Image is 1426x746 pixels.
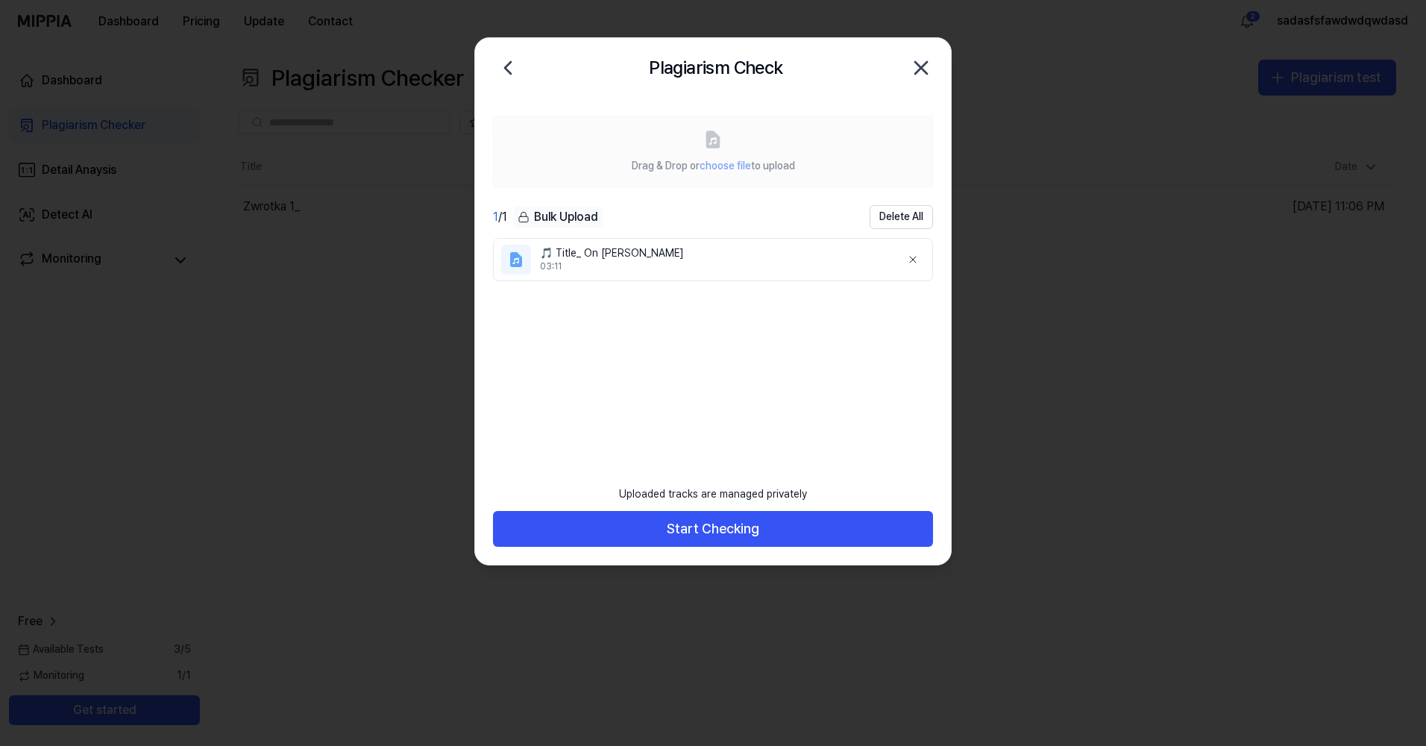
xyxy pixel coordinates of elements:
[493,511,933,547] button: Start Checking
[610,478,816,511] div: Uploaded tracks are managed privately
[540,260,889,273] div: 03:11
[493,210,498,224] span: 1
[870,205,933,229] button: Delete All
[700,160,751,172] span: choose file
[513,207,603,228] button: Bulk Upload
[540,246,889,261] div: 🎵 Title_ On [PERSON_NAME]
[649,54,782,82] h2: Plagiarism Check
[632,160,795,172] span: Drag & Drop or to upload
[493,208,507,226] div: / 1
